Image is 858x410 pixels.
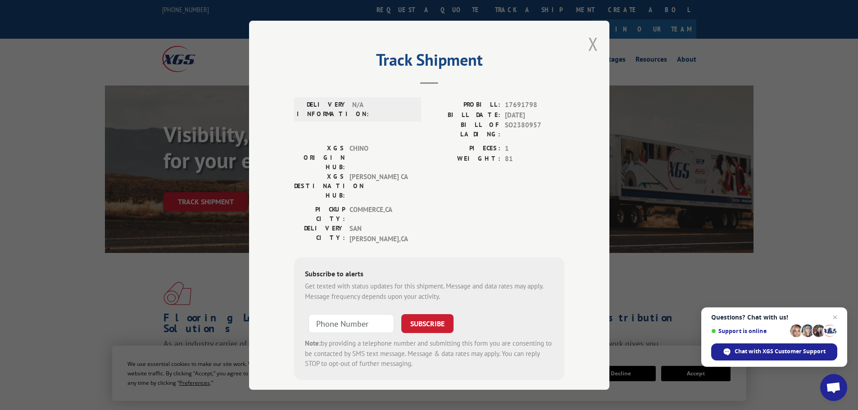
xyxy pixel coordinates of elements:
label: BILL DATE: [429,110,500,120]
span: COMMERCE , CA [350,205,410,224]
strong: Note: [305,339,321,347]
label: XGS ORIGIN HUB: [294,144,345,172]
span: [DATE] [505,110,564,120]
label: PIECES: [429,144,500,154]
span: N/A [352,100,413,119]
label: XGS DESTINATION HUB: [294,172,345,200]
span: Chat with XGS Customer Support [735,347,826,356]
label: DELIVERY INFORMATION: [297,100,348,119]
span: Close chat [830,312,840,323]
span: SAN [PERSON_NAME] , CA [350,224,410,244]
input: Phone Number [309,314,394,333]
label: PICKUP CITY: [294,205,345,224]
div: Chat with XGS Customer Support [711,343,837,360]
label: WEIGHT: [429,153,500,164]
span: 81 [505,153,564,164]
span: SO2380957 [505,120,564,139]
span: [PERSON_NAME] CA [350,172,410,200]
span: 17691798 [505,100,564,110]
div: Get texted with status updates for this shipment. Message and data rates may apply. Message frequ... [305,281,554,302]
label: BILL OF LADING: [429,120,500,139]
div: Subscribe to alerts [305,268,554,281]
span: Questions? Chat with us! [711,314,837,321]
button: Close modal [588,32,598,56]
h2: Track Shipment [294,54,564,71]
div: Open chat [820,374,847,401]
span: 1 [505,144,564,154]
button: SUBSCRIBE [401,314,454,333]
label: DELIVERY CITY: [294,224,345,244]
span: CHINO [350,144,410,172]
label: PROBILL: [429,100,500,110]
span: Support is online [711,328,787,334]
div: by providing a telephone number and submitting this form you are consenting to be contacted by SM... [305,338,554,369]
